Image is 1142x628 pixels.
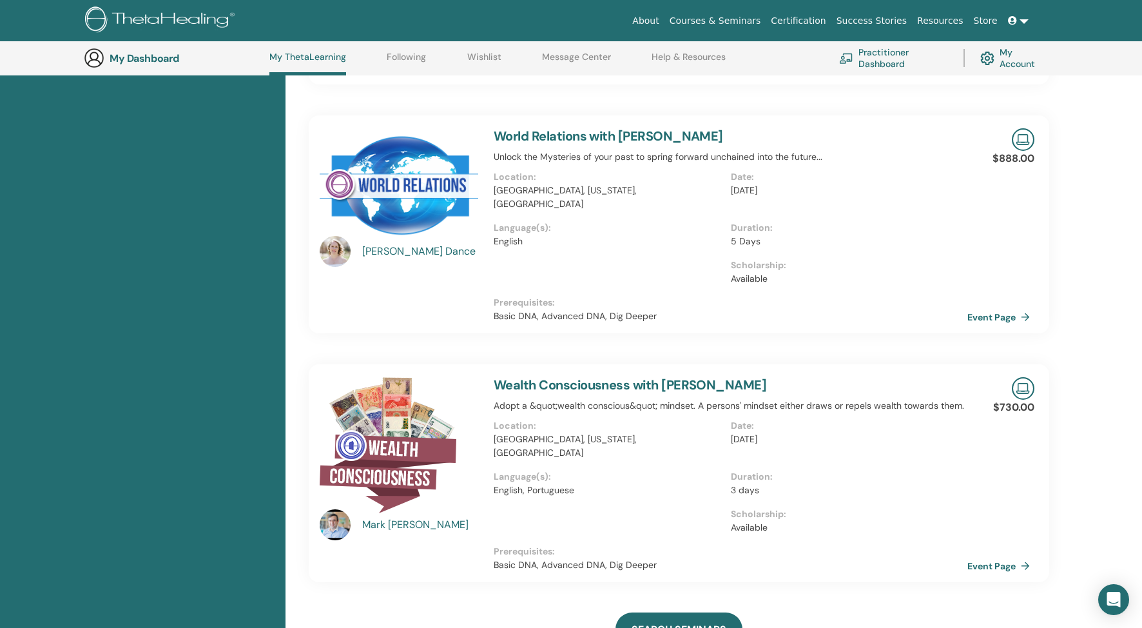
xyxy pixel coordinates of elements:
div: Open Intercom Messenger [1098,584,1129,615]
p: Prerequisites : [494,296,967,309]
a: Following [387,52,426,72]
p: Language(s) : [494,221,723,235]
a: Store [969,9,1003,33]
p: Available [731,521,960,535]
p: Location : [494,170,723,184]
p: Location : [494,419,723,433]
img: generic-user-icon.jpg [84,48,104,68]
h3: My Dashboard [110,52,238,64]
img: Live Online Seminar [1012,377,1034,400]
p: Duration : [731,221,960,235]
a: Resources [912,9,969,33]
div: Keywords by Traffic [142,76,217,84]
p: Language(s) : [494,470,723,484]
a: World Relations with [PERSON_NAME] [494,128,723,144]
a: Certification [766,9,831,33]
a: Success Stories [831,9,912,33]
img: logo_orange.svg [21,21,31,31]
img: World Relations [320,128,478,240]
a: My ThetaLearning [269,52,346,75]
a: Event Page [967,556,1035,576]
p: [DATE] [731,433,960,446]
p: $730.00 [993,400,1034,415]
img: default.jpg [320,236,351,267]
a: [PERSON_NAME] Dance [362,244,481,259]
a: My Account [980,44,1045,72]
a: Courses & Seminars [664,9,766,33]
a: Mark [PERSON_NAME] [362,517,481,533]
a: About [627,9,664,33]
p: Prerequisites : [494,545,967,558]
p: Duration : [731,470,960,484]
a: Event Page [967,308,1035,327]
p: English, Portuguese [494,484,723,497]
a: Wishlist [467,52,501,72]
p: Basic DNA, Advanced DNA, Dig Deeper [494,309,967,323]
p: Available [731,272,960,286]
img: website_grey.svg [21,34,31,44]
p: Scholarship : [731,507,960,521]
p: Date : [731,170,960,184]
a: Wealth Consciousness with [PERSON_NAME] [494,377,766,393]
img: Live Online Seminar [1012,128,1034,151]
a: Practitioner Dashboard [839,44,948,72]
img: chalkboard-teacher.svg [839,53,853,63]
p: Basic DNA, Advanced DNA, Dig Deeper [494,558,967,572]
div: Domain: [DOMAIN_NAME] [34,34,142,44]
p: [GEOGRAPHIC_DATA], [US_STATE], [GEOGRAPHIC_DATA] [494,433,723,460]
img: default.jpg [320,509,351,540]
p: 5 Days [731,235,960,248]
p: [DATE] [731,184,960,197]
img: logo.png [85,6,239,35]
p: Scholarship : [731,259,960,272]
p: $888.00 [992,151,1034,166]
div: v 4.0.25 [36,21,63,31]
img: cog.svg [980,48,994,68]
p: 3 days [731,484,960,497]
a: Help & Resources [652,52,726,72]
p: Date : [731,419,960,433]
p: Unlock the Mysteries of your past to spring forward unchained into the future... [494,150,967,164]
div: Domain Overview [49,76,115,84]
p: [GEOGRAPHIC_DATA], [US_STATE], [GEOGRAPHIC_DATA] [494,184,723,211]
img: tab_domain_overview_orange.svg [35,75,45,85]
a: Message Center [542,52,611,72]
img: tab_keywords_by_traffic_grey.svg [128,75,139,85]
p: English [494,235,723,248]
img: Wealth Consciousness [320,377,456,513]
p: Adopt a &quot;wealth conscious&quot; mindset. A persons' mindset either draws or repels wealth to... [494,399,967,413]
